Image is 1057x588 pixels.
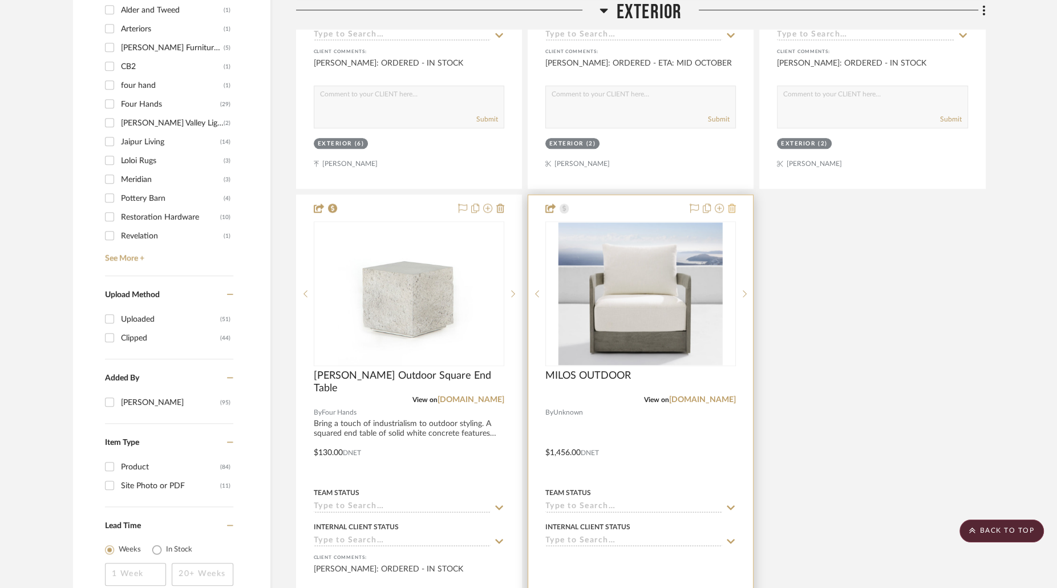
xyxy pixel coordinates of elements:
img: MILOS OUTDOOR [558,222,723,365]
div: [PERSON_NAME] Valley Lighting [121,114,224,132]
div: (29) [220,95,230,113]
input: Type to Search… [777,30,954,41]
label: Weeks [119,544,141,555]
div: (5) [224,39,230,57]
div: (1) [224,76,230,95]
div: Exterior [318,140,352,148]
div: Uploaded [121,310,220,329]
span: By [314,407,322,418]
div: [PERSON_NAME]: ORDERED - IN STOCK [777,58,967,80]
div: Arteriors [121,20,224,38]
div: (1) [224,58,230,76]
span: MILOS OUTDOOR [545,370,631,382]
div: Meridian [121,171,224,189]
span: View on [644,396,669,403]
div: [PERSON_NAME]: ORDERED - ETA: MID OCTOBER [545,58,736,80]
span: Unknown [553,407,583,418]
div: (84) [220,458,230,476]
span: Added By [105,374,139,382]
div: Product [121,458,220,476]
div: (44) [220,329,230,347]
div: Exterior [781,140,815,148]
div: (3) [224,171,230,189]
input: Type to Search… [314,502,491,513]
span: Item Type [105,439,139,447]
a: [DOMAIN_NAME] [669,396,736,404]
div: Site Photo or PDF [121,477,220,495]
div: Restoration Hardware [121,208,220,226]
input: Type to Search… [545,30,722,41]
span: By [545,407,553,418]
label: In Stock [166,544,192,555]
input: Type to Search… [545,502,722,513]
input: Type to Search… [314,30,491,41]
div: Jaipur Living [121,133,220,151]
div: (1) [224,227,230,245]
div: Pottery Barn [121,189,224,208]
button: Submit [940,114,962,124]
div: Loloi Rugs [121,152,224,170]
div: (14) [220,133,230,151]
div: (11) [220,477,230,495]
span: Lead Time [105,522,141,530]
span: [PERSON_NAME] Outdoor Square End Table [314,370,504,395]
div: (3) [224,152,230,170]
button: Submit [708,114,730,124]
div: CB2 [121,58,224,76]
scroll-to-top-button: BACK TO TOP [959,520,1044,542]
div: Alder and Tweed [121,1,224,19]
div: 0 [546,222,735,366]
div: Team Status [314,488,359,498]
input: 1 Week [105,563,167,586]
div: [PERSON_NAME]: ORDERED - IN STOCK [314,563,504,586]
a: [DOMAIN_NAME] [438,396,504,404]
div: [PERSON_NAME] [121,394,220,412]
div: Team Status [545,488,591,498]
div: [PERSON_NAME] Furniture Company [121,39,224,57]
div: Internal Client Status [545,522,630,532]
input: Type to Search… [545,536,722,547]
div: (95) [220,394,230,412]
span: View on [412,396,438,403]
img: Otero Outdoor Square End Table [338,222,480,365]
div: (4) [224,189,230,208]
div: (1) [224,20,230,38]
div: four hand [121,76,224,95]
div: (2) [818,140,828,148]
div: [PERSON_NAME]: ORDERED - IN STOCK [314,58,504,80]
div: (51) [220,310,230,329]
div: (6) [355,140,365,148]
div: Revelation [121,227,224,245]
div: (10) [220,208,230,226]
div: (1) [224,1,230,19]
div: Internal Client Status [314,522,399,532]
div: (2) [586,140,596,148]
a: See More + [102,245,233,263]
input: 20+ Weeks [172,563,233,586]
div: (2) [224,114,230,132]
button: Submit [476,114,498,124]
input: Type to Search… [314,536,491,547]
div: Exterior [549,140,584,148]
div: Four Hands [121,95,220,113]
span: Upload Method [105,291,160,299]
div: Clipped [121,329,220,347]
span: Four Hands [322,407,357,418]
